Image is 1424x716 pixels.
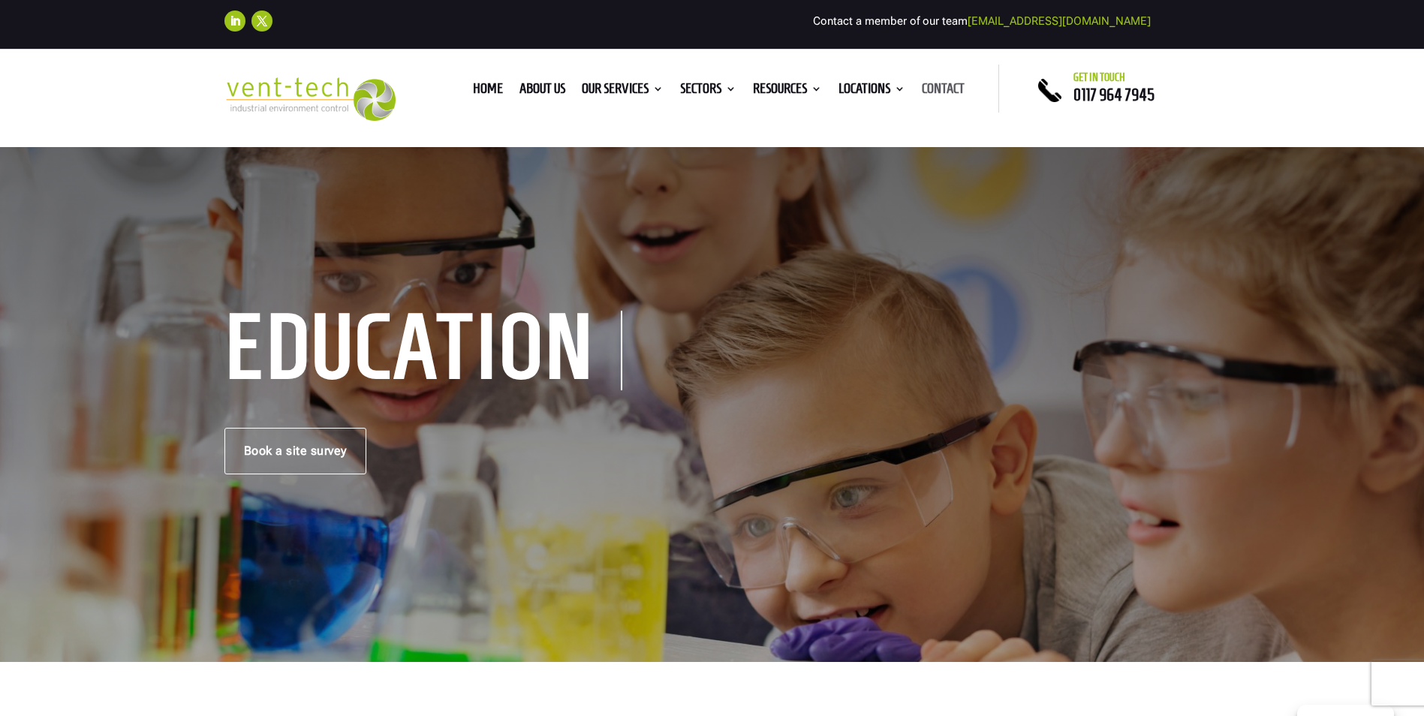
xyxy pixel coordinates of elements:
[582,83,664,100] a: Our Services
[922,83,965,100] a: Contact
[251,11,272,32] a: Follow on X
[838,83,905,100] a: Locations
[519,83,565,100] a: About us
[813,14,1151,28] span: Contact a member of our team
[680,83,736,100] a: Sectors
[1073,71,1125,83] span: Get in touch
[1073,86,1155,104] a: 0117 964 7945
[224,311,622,390] h1: education
[753,83,822,100] a: Resources
[224,428,366,474] a: Book a site survey
[224,11,245,32] a: Follow on LinkedIn
[473,83,503,100] a: Home
[968,14,1151,28] a: [EMAIL_ADDRESS][DOMAIN_NAME]
[224,77,396,122] img: 2023-09-27T08_35_16.549ZVENT-TECH---Clear-background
